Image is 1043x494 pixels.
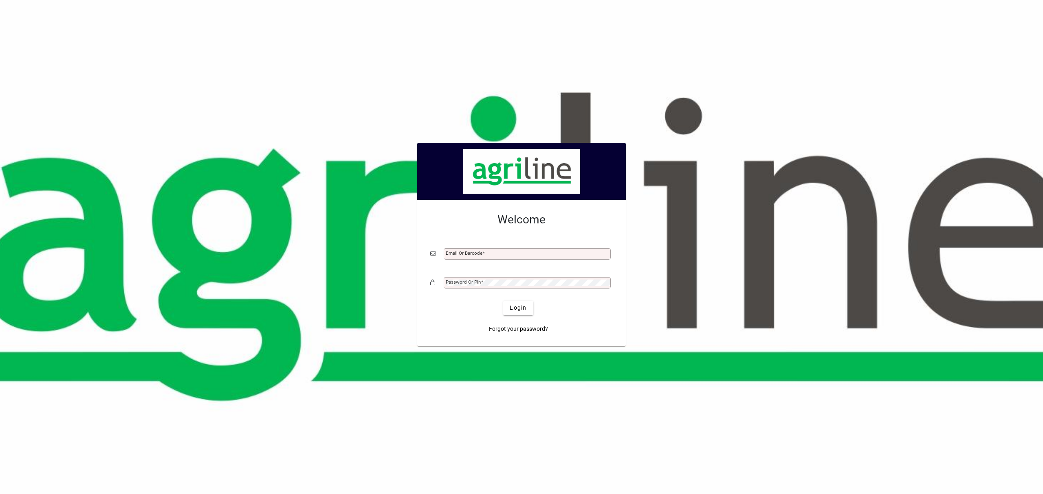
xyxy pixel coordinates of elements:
span: Login [510,304,526,312]
button: Login [503,301,533,315]
a: Forgot your password? [486,322,551,337]
h2: Welcome [430,213,613,227]
span: Forgot your password? [489,325,548,333]
mat-label: Password or Pin [446,279,481,285]
mat-label: Email or Barcode [446,250,482,256]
